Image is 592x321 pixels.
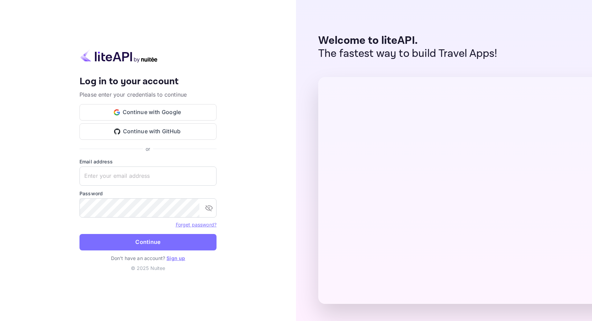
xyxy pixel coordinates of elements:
p: Please enter your credentials to continue [79,90,217,99]
label: Password [79,190,217,197]
img: liteapi [79,49,158,63]
label: Email address [79,158,217,165]
a: Forget password? [176,222,217,227]
button: Continue with Google [79,104,217,121]
a: Sign up [166,255,185,261]
button: toggle password visibility [202,201,216,215]
p: or [146,145,150,152]
p: Don't have an account? [79,255,217,262]
button: Continue [79,234,217,250]
input: Enter your email address [79,166,217,186]
p: The fastest way to build Travel Apps! [318,47,497,60]
p: Welcome to liteAPI. [318,34,497,47]
button: Continue with GitHub [79,123,217,140]
p: © 2025 Nuitee [79,264,217,272]
h4: Log in to your account [79,76,217,88]
a: Forget password? [176,221,217,228]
